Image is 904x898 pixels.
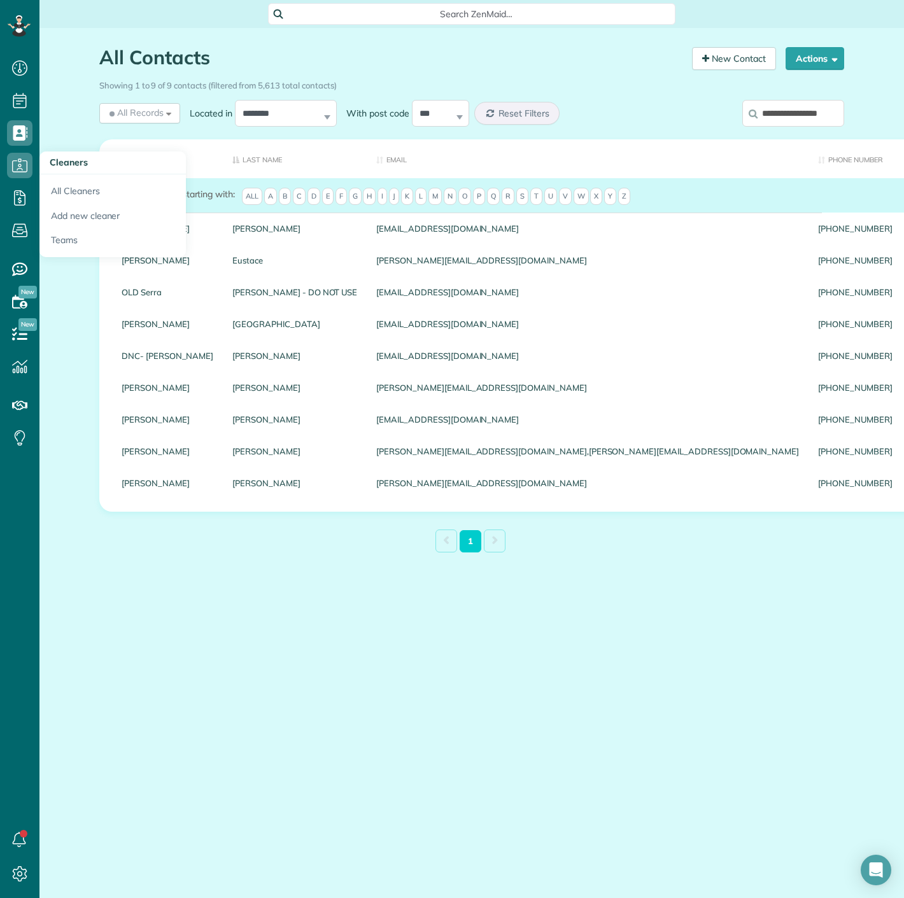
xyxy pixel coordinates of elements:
[809,139,901,178] th: Phone number: activate to sort column ascending
[39,228,186,257] a: Teams
[223,139,367,178] th: Last Name: activate to sort column descending
[232,351,357,360] a: [PERSON_NAME]
[232,383,357,392] a: [PERSON_NAME]
[618,188,630,206] span: Z
[122,351,213,360] a: DNC- [PERSON_NAME]
[786,47,844,70] button: Actions
[809,340,901,372] div: [PHONE_NUMBER]
[530,188,542,206] span: T
[18,286,37,298] span: New
[502,188,514,206] span: R
[293,188,306,206] span: C
[349,188,362,206] span: G
[122,256,213,265] a: [PERSON_NAME]
[322,188,334,206] span: E
[122,383,213,392] a: [PERSON_NAME]
[458,188,471,206] span: O
[307,188,320,206] span: D
[809,213,901,244] div: [PHONE_NUMBER]
[367,139,809,178] th: Email: activate to sort column ascending
[809,467,901,499] div: [PHONE_NUMBER]
[367,276,809,308] div: [EMAIL_ADDRESS][DOMAIN_NAME]
[50,157,88,168] span: Cleaners
[122,288,213,297] a: OLD Serra
[18,318,37,331] span: New
[389,188,399,206] span: J
[337,107,412,120] label: With post code
[232,415,357,424] a: [PERSON_NAME]
[574,188,589,206] span: W
[367,403,809,435] div: [EMAIL_ADDRESS][DOMAIN_NAME]
[232,256,357,265] a: Eustace
[264,188,277,206] span: A
[559,188,572,206] span: V
[544,188,557,206] span: U
[367,244,809,276] div: [PERSON_NAME][EMAIL_ADDRESS][DOMAIN_NAME]
[378,188,387,206] span: I
[487,188,500,206] span: Q
[279,188,291,206] span: B
[444,188,456,206] span: N
[367,213,809,244] div: [EMAIL_ADDRESS][DOMAIN_NAME]
[232,479,357,488] a: [PERSON_NAME]
[367,308,809,340] div: [EMAIL_ADDRESS][DOMAIN_NAME]
[363,188,376,206] span: H
[232,319,357,328] a: [GEOGRAPHIC_DATA]
[473,188,485,206] span: P
[516,188,528,206] span: S
[99,139,223,178] th: First Name: activate to sort column ascending
[122,415,213,424] a: [PERSON_NAME]
[99,47,682,68] h1: All Contacts
[401,188,413,206] span: K
[367,340,809,372] div: [EMAIL_ADDRESS][DOMAIN_NAME]
[809,372,901,403] div: [PHONE_NUMBER]
[335,188,347,206] span: F
[99,74,844,92] div: Showing 1 to 9 of 9 contacts (filtered from 5,613 total contacts)
[590,188,602,206] span: X
[809,435,901,467] div: [PHONE_NUMBER]
[367,372,809,403] div: [PERSON_NAME][EMAIL_ADDRESS][DOMAIN_NAME]
[242,188,262,206] span: All
[861,855,891,885] div: Open Intercom Messenger
[122,319,213,328] a: [PERSON_NAME]
[809,244,901,276] div: [PHONE_NUMBER]
[604,188,616,206] span: Y
[460,530,481,552] a: 1
[39,204,186,228] a: Add new cleaner
[809,403,901,435] div: [PHONE_NUMBER]
[232,288,357,297] a: [PERSON_NAME] - DO NOT USE
[367,467,809,499] div: [PERSON_NAME][EMAIL_ADDRESS][DOMAIN_NAME]
[367,435,809,467] div: [PERSON_NAME][EMAIL_ADDRESS][DOMAIN_NAME],[PERSON_NAME][EMAIL_ADDRESS][DOMAIN_NAME]
[232,224,357,233] a: [PERSON_NAME]
[692,47,776,70] a: New Contact
[107,106,164,119] span: All Records
[122,447,213,456] a: [PERSON_NAME]
[180,107,235,120] label: Located in
[809,276,901,308] div: [PHONE_NUMBER]
[809,308,901,340] div: [PHONE_NUMBER]
[122,479,213,488] a: [PERSON_NAME]
[415,188,427,206] span: L
[232,447,357,456] a: [PERSON_NAME]
[39,174,186,204] a: All Cleaners
[498,108,550,119] span: Reset Filters
[428,188,442,206] span: M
